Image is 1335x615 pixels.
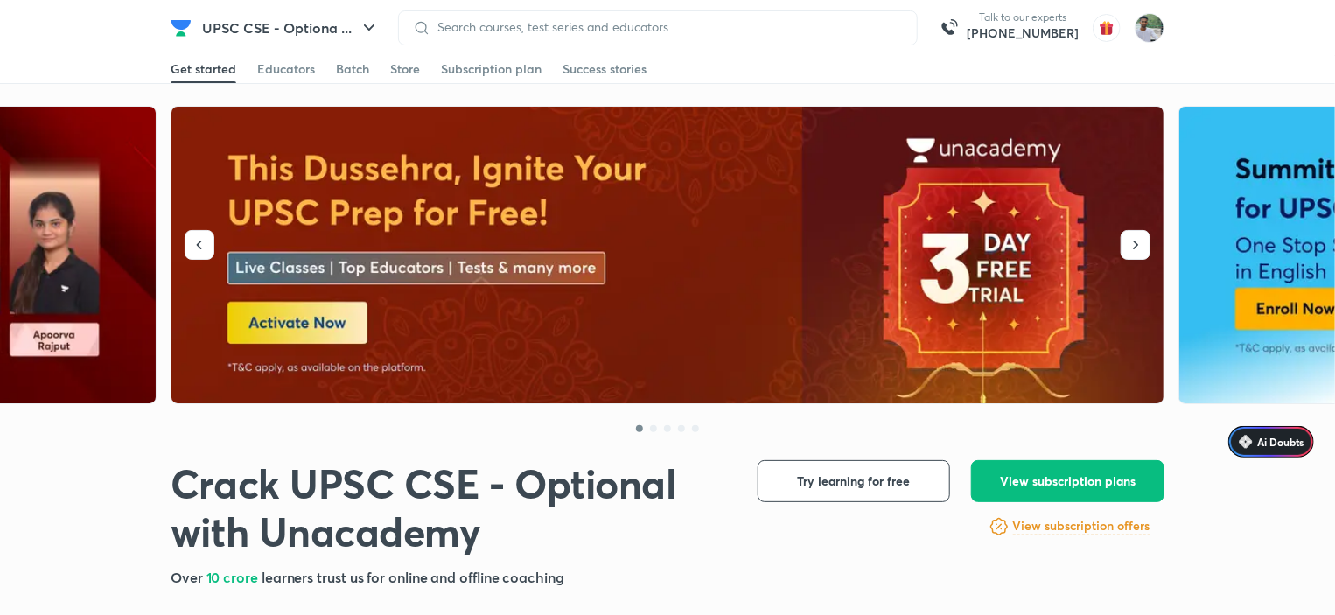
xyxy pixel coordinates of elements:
[171,460,730,556] h1: Crack UPSC CSE - Optional with Unacademy
[206,568,262,586] span: 10 crore
[171,568,206,586] span: Over
[257,60,315,78] div: Educators
[441,55,542,83] a: Subscription plan
[563,55,647,83] a: Success stories
[171,55,236,83] a: Get started
[390,60,420,78] div: Store
[262,568,564,586] span: learners trust us for online and offline coaching
[563,60,647,78] div: Success stories
[336,60,369,78] div: Batch
[758,460,950,502] button: Try learning for free
[1013,516,1150,537] a: View subscription offers
[257,55,315,83] a: Educators
[967,24,1079,42] a: [PHONE_NUMBER]
[798,472,911,490] span: Try learning for free
[430,20,903,34] input: Search courses, test series and educators
[1000,472,1136,490] span: View subscription plans
[1013,517,1150,535] h6: View subscription offers
[336,55,369,83] a: Batch
[932,10,967,45] img: call-us
[1093,14,1121,42] img: avatar
[1228,426,1314,458] a: Ai Doubts
[1257,435,1304,449] span: Ai Doubts
[171,60,236,78] div: Get started
[390,55,420,83] a: Store
[971,460,1164,502] button: View subscription plans
[171,17,192,38] img: Company Logo
[1135,13,1164,43] img: iSmart Roshan
[192,10,390,45] button: UPSC CSE - Optiona ...
[1239,435,1253,449] img: Icon
[967,10,1079,24] p: Talk to our experts
[441,60,542,78] div: Subscription plan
